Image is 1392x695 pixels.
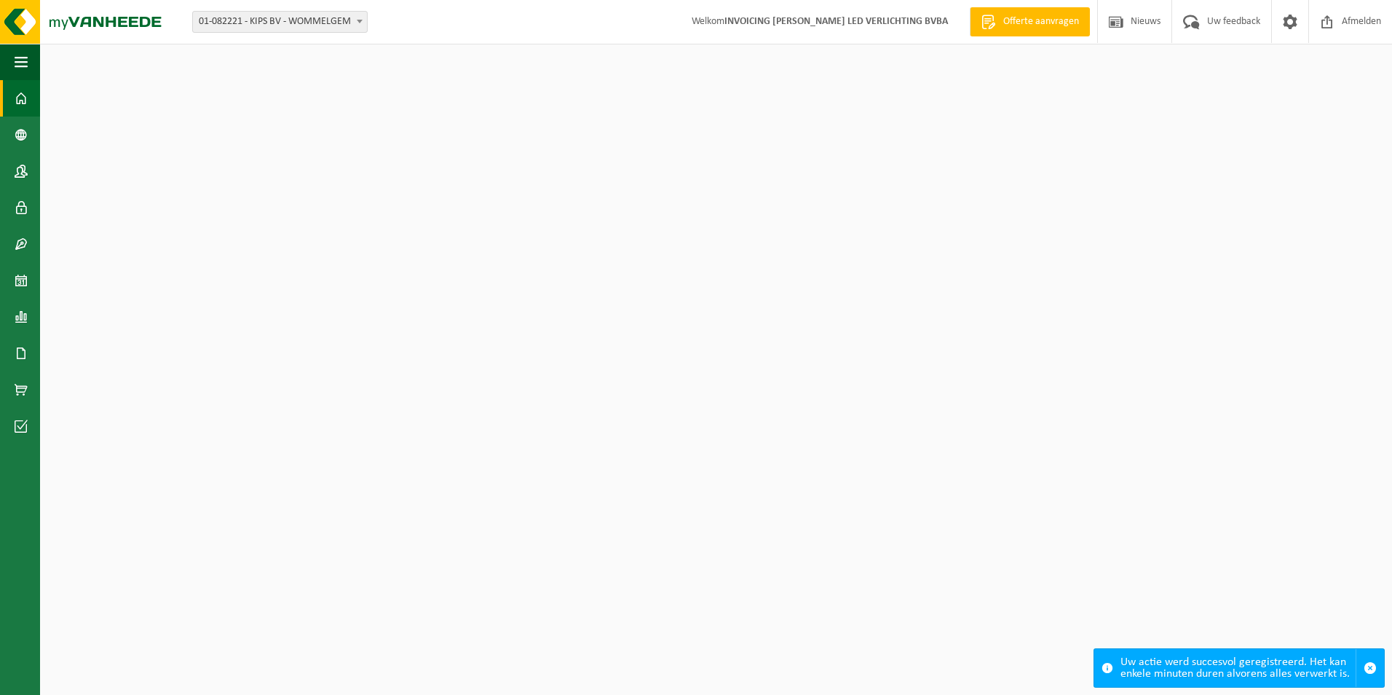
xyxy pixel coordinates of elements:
strong: INVOICING [PERSON_NAME] LED VERLICHTING BVBA [724,16,948,27]
span: 01-082221 - KIPS BV - WOMMELGEM [193,12,367,32]
span: 01-082221 - KIPS BV - WOMMELGEM [192,11,368,33]
span: Offerte aanvragen [1000,15,1083,29]
a: Offerte aanvragen [970,7,1090,36]
div: Uw actie werd succesvol geregistreerd. Het kan enkele minuten duren alvorens alles verwerkt is. [1120,649,1356,687]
